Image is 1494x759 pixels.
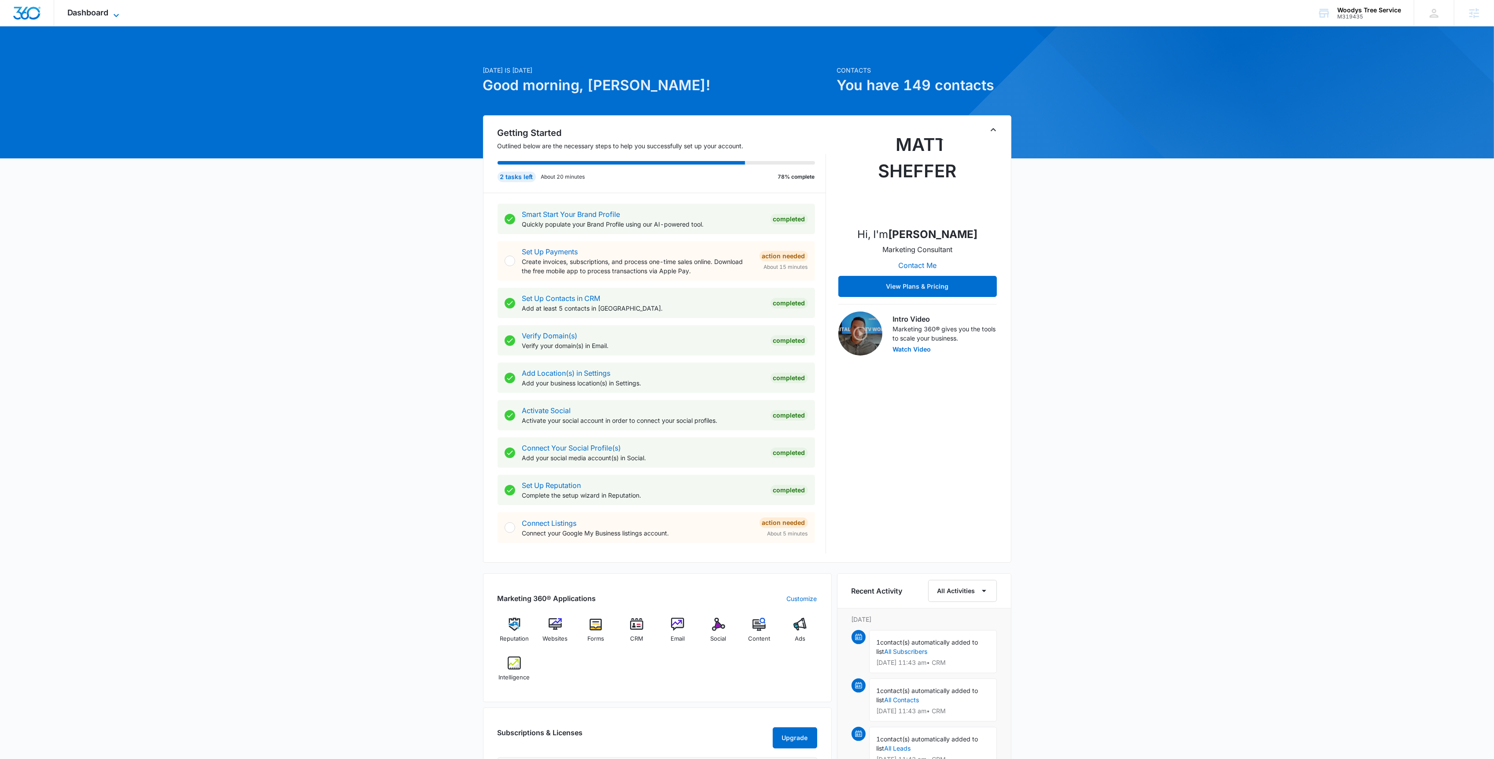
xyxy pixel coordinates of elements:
a: Smart Start Your Brand Profile [522,210,620,219]
div: Completed [771,373,808,383]
a: Content [742,618,776,649]
span: Content [748,634,770,643]
span: Reputation [500,634,529,643]
div: Action Needed [760,251,808,261]
a: Websites [538,618,572,649]
span: 1 [877,735,881,743]
p: Create invoices, subscriptions, and process one-time sales online. Download the free mobile app t... [522,257,753,275]
a: Connect Listings [522,519,577,528]
span: Intelligence [498,673,530,682]
a: Add Location(s) in Settings [522,369,611,378]
h2: Subscriptions & Licenses [498,727,583,745]
span: Social [711,634,727,643]
span: 1 [877,638,881,646]
p: [DATE] is [DATE] [483,66,832,75]
a: Customize [787,594,817,603]
span: About 15 minutes [764,263,808,271]
div: Completed [771,214,808,224]
div: Completed [771,485,808,495]
p: Complete the setup wizard in Reputation. [522,491,764,500]
a: Activate Social [522,406,571,415]
span: Websites [542,634,568,643]
p: Add your social media account(s) in Social. [522,453,764,462]
h6: Recent Activity [852,586,903,596]
span: Ads [795,634,805,643]
a: Forms [579,618,613,649]
button: View Plans & Pricing [838,276,997,297]
p: Marketing Consultant [882,244,952,255]
p: About 20 minutes [541,173,585,181]
a: Set Up Contacts in CRM [522,294,601,303]
p: Contacts [837,66,1011,75]
span: 1 [877,687,881,694]
a: Ads [783,618,817,649]
a: Reputation [498,618,531,649]
p: Verify your domain(s) in Email. [522,341,764,350]
strong: [PERSON_NAME] [888,228,978,241]
div: Completed [771,298,808,308]
a: Connect Your Social Profile(s) [522,444,621,452]
a: Set Up Payments [522,247,578,256]
p: Activate your social account in order to connect your social profiles. [522,416,764,425]
span: contact(s) automatically added to list [877,638,978,655]
a: All Contacts [885,696,919,704]
p: Add your business location(s) in Settings. [522,378,764,388]
button: Upgrade [773,727,817,748]
div: Completed [771,335,808,346]
a: Email [661,618,695,649]
p: Add at least 5 contacts in [GEOGRAPHIC_DATA]. [522,304,764,313]
span: About 5 minutes [767,530,808,538]
h2: Getting Started [498,126,826,139]
a: All Subscribers [885,648,928,655]
a: Intelligence [498,656,531,688]
span: CRM [630,634,643,643]
p: Connect your Google My Business listings account. [522,528,753,538]
button: Toggle Collapse [988,125,999,135]
div: Action Needed [760,517,808,528]
a: CRM [620,618,654,649]
p: 78% complete [778,173,815,181]
h1: You have 149 contacts [837,75,1011,96]
img: Matt Sheffer [874,132,962,220]
a: Verify Domain(s) [522,331,578,340]
p: Quickly populate your Brand Profile using our AI-powered tool. [522,220,764,229]
span: contact(s) automatically added to list [877,687,978,704]
h2: Marketing 360® Applications [498,593,596,604]
span: Email [671,634,685,643]
span: Dashboard [67,8,109,17]
p: Hi, I'm [857,227,978,242]
button: All Activities [928,580,997,602]
h1: Good morning, [PERSON_NAME]! [483,75,832,96]
span: contact(s) automatically added to list [877,735,978,752]
p: [DATE] 11:43 am • CRM [877,660,989,666]
a: Social [701,618,735,649]
div: Completed [771,447,808,458]
div: Completed [771,410,808,421]
button: Watch Video [893,346,931,352]
span: Forms [587,634,604,643]
div: 2 tasks left [498,172,536,182]
img: Intro Video [838,312,882,356]
p: Outlined below are the necessary steps to help you successfully set up your account. [498,141,826,150]
button: Contact Me [889,255,945,276]
p: Marketing 360® gives you the tools to scale your business. [893,324,997,343]
div: account name [1337,7,1401,14]
p: [DATE] [852,615,997,624]
p: [DATE] 11:43 am • CRM [877,708,989,714]
div: account id [1337,14,1401,20]
a: All Leads [885,744,911,752]
a: Set Up Reputation [522,481,581,490]
h3: Intro Video [893,314,997,324]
